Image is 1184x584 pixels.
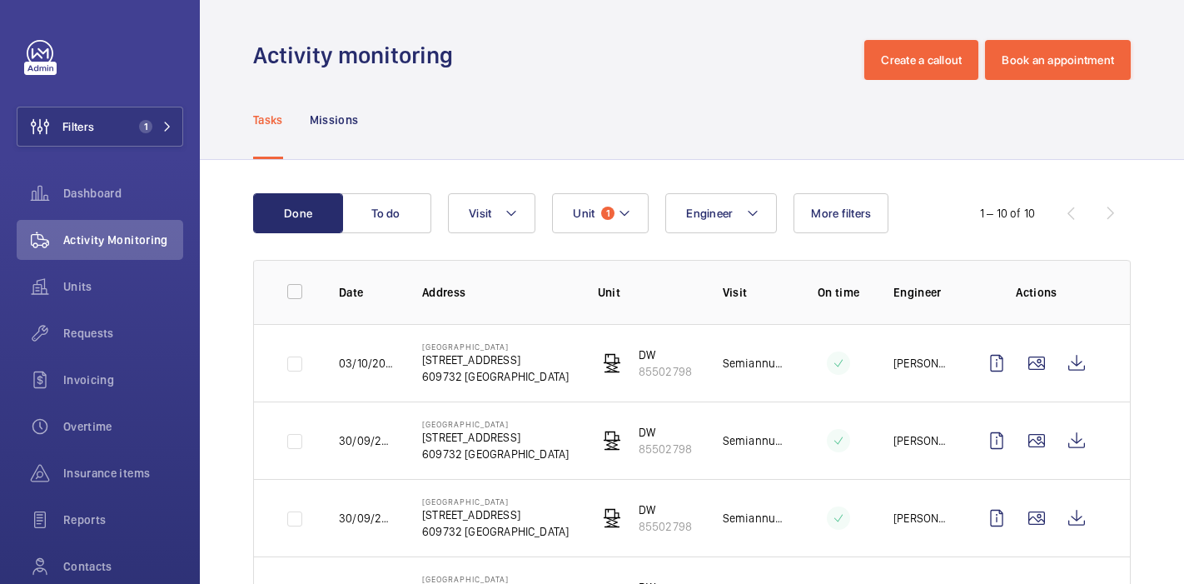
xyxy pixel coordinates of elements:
p: Address [422,284,571,301]
p: Tasks [253,112,283,128]
span: Requests [63,325,183,342]
button: Engineer [665,193,777,233]
button: More filters [793,193,888,233]
span: Reports [63,512,183,528]
p: 03/10/2025 [339,355,395,372]
p: On time [810,284,867,301]
p: DW [639,424,692,441]
button: To do [341,193,431,233]
p: [STREET_ADDRESS] [422,507,569,523]
p: Engineer [893,284,950,301]
button: Visit [448,193,535,233]
p: [GEOGRAPHIC_DATA] [422,419,569,429]
button: Create a callout [864,40,978,80]
span: Insurance items [63,465,183,482]
p: Unit [598,284,696,301]
button: Filters1 [17,107,183,147]
p: 85502798 [639,441,692,457]
p: 85502798 [639,363,692,380]
p: 609732 [GEOGRAPHIC_DATA] [422,523,569,540]
p: [GEOGRAPHIC_DATA] [422,342,569,352]
p: [PERSON_NAME] Bin [PERSON_NAME] [893,432,950,449]
span: Activity Monitoring [63,232,183,248]
p: 30/09/2025 [339,510,395,527]
p: 85502798 [639,518,692,535]
button: Book an appointment [985,40,1131,80]
span: 1 [601,207,614,220]
p: [PERSON_NAME] Bin [PERSON_NAME] [893,510,950,527]
p: Semiannual maintenance [723,355,784,372]
p: [GEOGRAPHIC_DATA] [422,497,569,507]
p: DW [639,347,692,363]
p: Date [339,284,395,301]
span: Visit [469,207,491,220]
p: Actions [977,284,1097,301]
span: Overtime [63,418,183,435]
p: Visit [723,284,784,301]
p: [STREET_ADDRESS] [422,352,569,368]
p: [STREET_ADDRESS] [422,429,569,446]
img: freight_elevator.svg [602,431,622,451]
p: Semiannual maintenance [723,510,784,527]
p: 609732 [GEOGRAPHIC_DATA] [422,368,569,385]
span: 1 [139,120,152,133]
p: 609732 [GEOGRAPHIC_DATA] [422,446,569,462]
span: Filters [62,118,94,135]
img: freight_elevator.svg [602,353,622,373]
span: Contacts [63,558,183,575]
button: Done [253,193,343,233]
p: Semiannual maintenance [723,432,784,449]
span: Units [63,278,183,295]
span: Unit [573,207,594,220]
p: [GEOGRAPHIC_DATA] [422,574,569,584]
img: freight_elevator.svg [602,508,622,528]
p: [PERSON_NAME] Bin [PERSON_NAME] [893,355,950,372]
button: Unit1 [552,193,649,233]
p: Missions [310,112,359,128]
h1: Activity monitoring [253,40,463,71]
span: Invoicing [63,372,183,388]
p: DW [639,502,692,518]
div: 1 – 10 of 10 [980,205,1035,222]
span: Engineer [686,207,733,220]
span: Dashboard [63,185,183,202]
span: More filters [811,207,871,220]
p: 30/09/2025 [339,432,395,449]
